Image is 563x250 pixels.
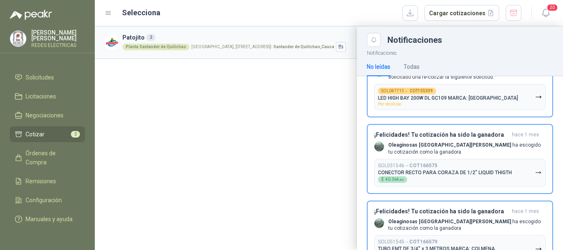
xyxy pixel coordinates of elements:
p: CONECTOR RECTO PARA CORAZA DE 1/2" LIQUID THIGTH [378,170,512,175]
span: Negociaciones [26,111,63,120]
a: Manuales y ayuda [10,211,85,227]
span: 20 [547,4,558,12]
button: ¡El comprador ha solicitado una recotización![DATE] Company LogoOleaginosas [GEOGRAPHIC_DATA][PER... [367,49,553,117]
p: REDES ELECTRICAS [31,43,85,48]
a: Negociaciones [10,107,85,123]
span: 40.364 [385,178,404,182]
h3: ¡Felicidades! Tu cotización ha sido la ganadora [374,208,509,215]
img: Company Logo [10,31,26,47]
img: Company Logo [375,142,384,151]
b: COT155339 [410,89,433,93]
a: Cotizar2 [10,126,85,142]
span: Licitaciones [26,92,56,101]
p: ha escogido tu cotización como la ganadora [388,142,546,156]
a: Solicitudes [10,70,85,85]
div: Todas [403,62,420,71]
p: Notificaciones [357,47,563,57]
span: Solicitudes [26,73,54,82]
button: SOL051546→COT166575CONECTOR RECTO PARA CORAZA DE 1/2" LIQUID THIGTH$40.364,80 [374,159,546,187]
button: Close [367,33,381,47]
button: Cargar cotizaciones [425,5,499,21]
span: 2 [71,131,80,138]
a: Licitaciones [10,89,85,104]
button: 20 [538,6,553,21]
span: Órdenes de Compra [26,149,77,167]
span: Remisiones [26,177,56,186]
p: LED HIGH BAY 200W DL GC109 MARCA: [GEOGRAPHIC_DATA] [378,95,518,101]
div: No leídas [367,62,390,71]
span: Cotizar [26,130,45,139]
img: Logo peakr [10,10,52,20]
div: SOL047713 → [378,88,436,94]
p: [PERSON_NAME] [PERSON_NAME] [31,30,85,41]
p: ha escogido tu cotización como la ganadora [388,218,546,232]
h3: ¡Felicidades! Tu cotización ha sido la ganadora [374,131,509,138]
span: ,80 [399,178,404,182]
div: $ [378,176,407,183]
span: Por recotizar [378,102,402,106]
b: COT166579 [409,239,437,245]
p: SOL051545 → [378,239,437,245]
a: Órdenes de Compra [10,145,85,170]
h2: Selecciona [122,7,160,19]
img: Company Logo [375,219,384,228]
span: hace 1 mes [512,131,539,138]
button: SOL047713→COT155339LED HIGH BAY 200W DL GC109 MARCA: [GEOGRAPHIC_DATA]Por recotizar [374,84,546,110]
span: hace 1 mes [512,208,539,215]
div: Notificaciones [387,36,553,44]
span: Manuales y ayuda [26,215,73,224]
button: ¡Felicidades! Tu cotización ha sido la ganadorahace 1 mes Company LogoOleaginosas [GEOGRAPHIC_DAT... [367,124,553,194]
b: Oleaginosas [GEOGRAPHIC_DATA][PERSON_NAME] [388,219,511,224]
a: Remisiones [10,173,85,189]
b: Oleaginosas [GEOGRAPHIC_DATA][PERSON_NAME] [388,142,511,148]
p: SOL051546 → [378,163,437,169]
b: COT166575 [409,163,437,168]
a: Configuración [10,192,85,208]
span: Configuración [26,196,62,205]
